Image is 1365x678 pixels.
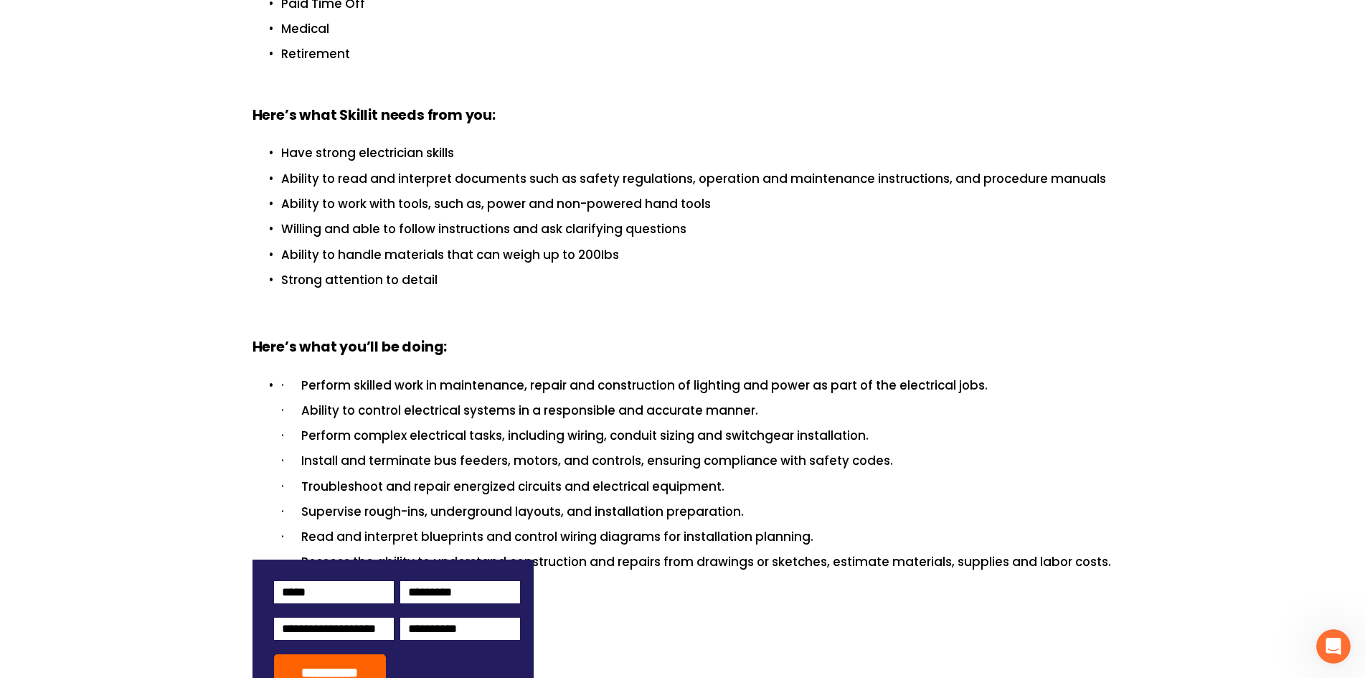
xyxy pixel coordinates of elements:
[281,245,1113,265] p: Ability to handle materials that can weigh up to 200Ibs
[281,44,1113,64] p: Retirement
[281,169,1113,189] p: Ability to read and interpret documents such as safety regulations, operation and maintenance ins...
[281,451,1113,471] p: · Install and terminate bus feeders, motors, and controls, ensuring compliance with safety codes.
[281,143,1113,163] p: Have strong electrician skills
[281,401,1113,420] p: · Ability to control electrical systems in a responsible and accurate manner.
[281,220,1113,239] p: Willing and able to follow instructions and ask clarifying questions
[281,270,1113,290] p: Strong attention to detail
[281,552,1113,572] p: · Possess the ability to understand construction and repairs from drawings or sketches, estimate ...
[281,527,1113,547] p: · Read and interpret blueprints and control wiring diagrams for installation planning.
[252,336,448,360] strong: Here’s what you’ll be doing:
[281,502,1113,522] p: · Supervise rough-ins, underground layouts, and installation preparation.
[1316,629,1351,664] iframe: Intercom live chat
[252,105,496,128] strong: Here’s what Skillit needs from you:
[281,477,1113,496] p: · Troubleshoot and repair energized circuits and electrical equipment.
[281,194,1113,214] p: Ability to work with tools, such as, power and non-powered hand tools
[281,426,1113,446] p: · Perform complex electrical tasks, including wiring, conduit sizing and switchgear installation.
[281,376,1113,395] p: · Perform skilled work in maintenance, repair and construction of lighting and power as part of t...
[281,19,1113,39] p: Medical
